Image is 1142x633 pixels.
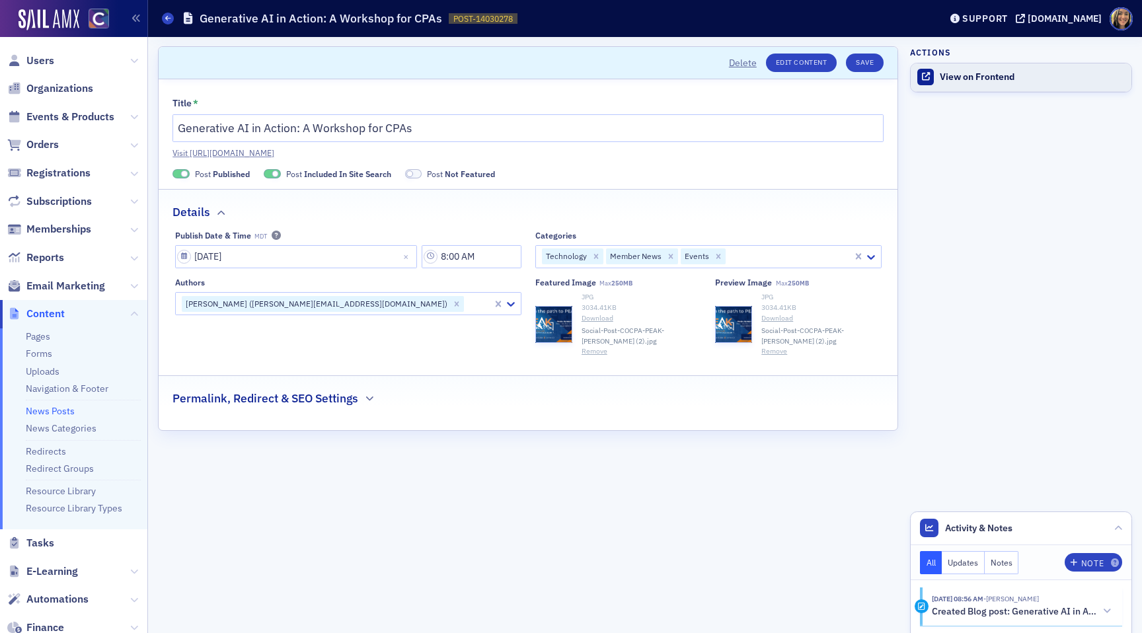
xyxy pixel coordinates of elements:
div: Remove Technology [589,248,603,264]
a: Subscriptions [7,194,92,209]
span: Post [427,168,495,180]
a: Resource Library [26,485,96,497]
div: View on Frontend [940,71,1125,83]
a: Download [761,313,882,324]
div: 3034.41 KB [582,303,702,313]
div: Featured Image [535,278,596,287]
div: Title [172,98,192,110]
h2: Details [172,204,210,221]
input: MM/DD/YYYY [175,245,417,268]
span: MDT [254,233,267,241]
span: Post [286,168,391,180]
div: Support [962,13,1008,24]
div: 3034.41 KB [761,303,882,313]
button: Note [1065,553,1122,572]
button: [DOMAIN_NAME] [1016,14,1106,23]
a: Pages [26,330,50,342]
a: Content [7,307,65,321]
span: Post [195,168,250,180]
span: Memberships [26,222,91,237]
input: 00:00 AM [422,245,521,268]
span: E-Learning [26,564,78,579]
div: [DOMAIN_NAME] [1028,13,1102,24]
span: Subscriptions [26,194,92,209]
a: SailAMX [19,9,79,30]
span: Orders [26,137,59,152]
span: Max [599,279,632,287]
a: Orders [7,137,59,152]
button: Remove [582,346,607,357]
button: Notes [985,551,1019,574]
span: Social-Post-COCPA-PEAK-[PERSON_NAME] (2).jpg [582,326,702,347]
div: JPG [582,292,702,303]
div: Technology [542,248,589,264]
span: Included In Site Search [304,168,391,179]
abbr: This field is required [193,98,198,108]
a: News Categories [26,422,96,434]
a: Automations [7,592,89,607]
a: News Posts [26,405,75,417]
a: Email Marketing [7,279,105,293]
button: Save [846,54,884,72]
a: Resource Library Types [26,502,122,514]
h2: Permalink, Redirect & SEO Settings [172,390,358,407]
span: Published [213,168,250,179]
a: Visit [URL][DOMAIN_NAME] [172,147,884,159]
div: Activity [915,599,929,613]
h1: Generative AI in Action: A Workshop for CPAs [200,11,442,26]
a: E-Learning [7,564,78,579]
span: Events & Products [26,110,114,124]
span: Reports [26,250,64,265]
a: Redirects [26,445,66,457]
span: Tasks [26,536,54,550]
img: SailAMX [89,9,109,29]
div: Remove Events [711,248,726,264]
span: Lindsay Moore [983,594,1039,603]
h4: Actions [910,46,951,58]
a: Reports [7,250,64,265]
span: Users [26,54,54,68]
span: POST-14030278 [453,13,513,24]
time: 9/19/2025 08:56 AM [932,594,983,603]
span: Activity & Notes [945,521,1012,535]
a: Download [582,313,702,324]
span: Not Featured [405,169,422,179]
div: Categories [535,231,576,241]
span: Profile [1110,7,1133,30]
div: Publish Date & Time [175,231,251,241]
button: Created Blog post: Generative AI in Action: A Workshop for CPAs [932,605,1113,618]
span: Max [776,279,809,287]
div: Events [681,248,711,264]
button: Updates [942,551,985,574]
a: Organizations [7,81,93,96]
a: Users [7,54,54,68]
h5: Created Blog post: Generative AI in Action: A Workshop for CPAs [932,606,1097,618]
button: All [920,551,942,574]
a: Edit Content [766,54,837,72]
div: Preview image [715,278,772,287]
a: View on Frontend [911,63,1131,91]
span: 250MB [788,279,809,287]
a: Events & Products [7,110,114,124]
span: Registrations [26,166,91,180]
div: Authors [175,278,205,287]
a: Registrations [7,166,91,180]
button: Remove [761,346,787,357]
span: 250MB [611,279,632,287]
span: Published [172,169,190,179]
a: Tasks [7,536,54,550]
span: Email Marketing [26,279,105,293]
span: Not Featured [445,168,495,179]
div: Remove Lindsay Moore (lindsay@cocpa.org) [449,296,464,312]
div: [PERSON_NAME] ([PERSON_NAME][EMAIL_ADDRESS][DOMAIN_NAME]) [182,296,449,312]
a: Forms [26,348,52,359]
a: Navigation & Footer [26,383,108,394]
a: Memberships [7,222,91,237]
span: Social-Post-COCPA-PEAK-[PERSON_NAME] (2).jpg [761,326,882,347]
span: Organizations [26,81,93,96]
span: Included In Site Search [264,169,281,179]
a: View Homepage [79,9,109,31]
div: JPG [761,292,882,303]
span: Automations [26,592,89,607]
div: Member News [606,248,664,264]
